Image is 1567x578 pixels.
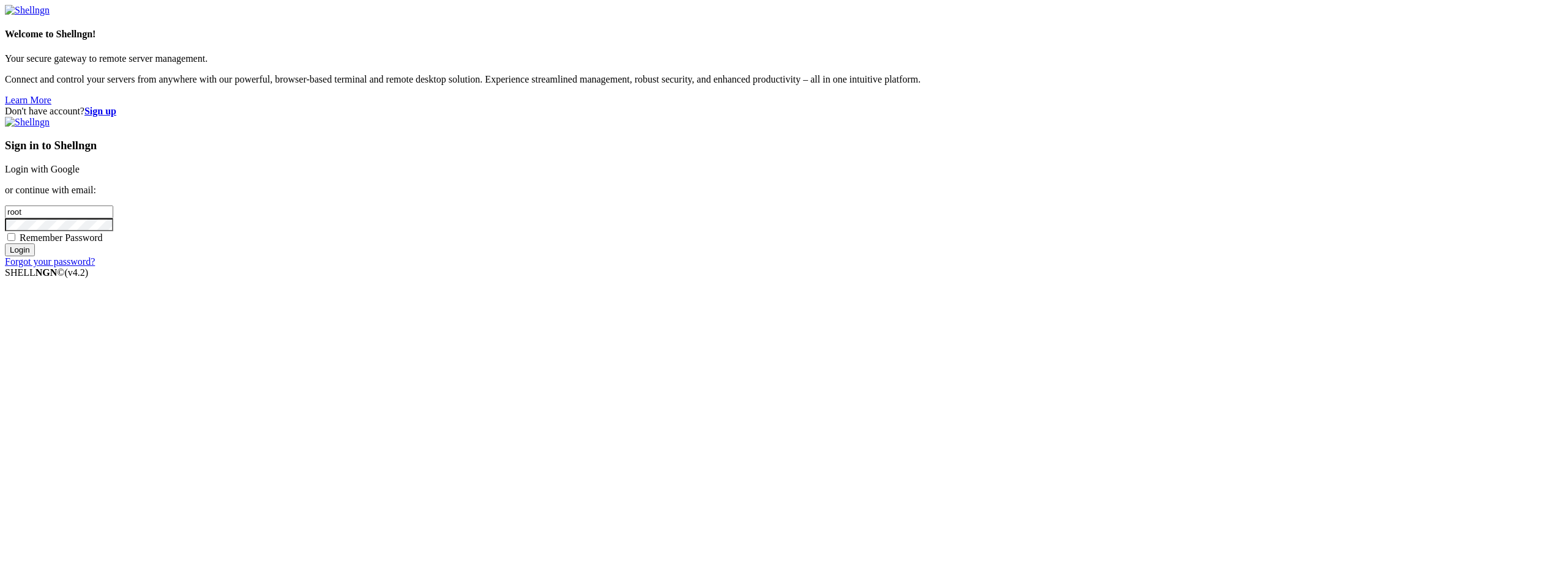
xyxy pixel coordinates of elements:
span: 4.2.0 [65,267,89,278]
b: NGN [36,267,58,278]
p: or continue with email: [5,185,1562,196]
a: Forgot your password? [5,256,95,267]
h4: Welcome to Shellngn! [5,29,1562,40]
h3: Sign in to Shellngn [5,139,1562,152]
input: Login [5,243,35,256]
a: Login with Google [5,164,80,174]
div: Don't have account? [5,106,1562,117]
span: Remember Password [20,232,103,243]
input: Remember Password [7,233,15,241]
span: SHELL © [5,267,88,278]
a: Sign up [84,106,116,116]
p: Connect and control your servers from anywhere with our powerful, browser-based terminal and remo... [5,74,1562,85]
img: Shellngn [5,5,50,16]
input: Email address [5,206,113,218]
a: Learn More [5,95,51,105]
img: Shellngn [5,117,50,128]
p: Your secure gateway to remote server management. [5,53,1562,64]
